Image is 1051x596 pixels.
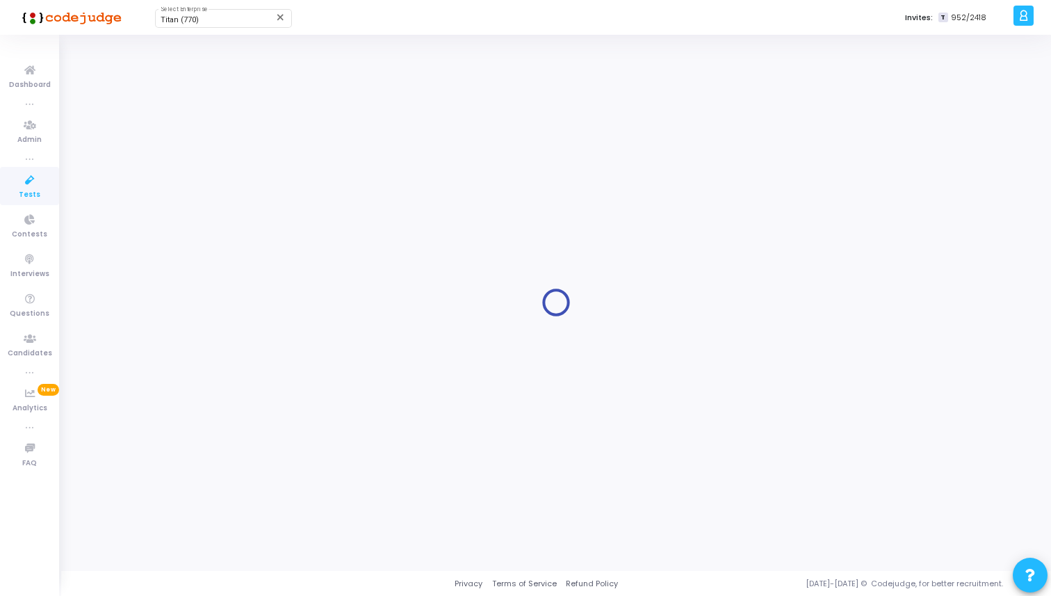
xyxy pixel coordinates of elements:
span: Contests [12,229,47,241]
span: FAQ [22,458,37,469]
span: 952/2418 [951,12,986,24]
span: T [938,13,947,23]
span: Questions [10,308,49,320]
span: Interviews [10,268,49,280]
a: Privacy [455,578,482,590]
span: New [38,384,59,396]
span: Titan (770) [161,15,199,24]
span: Tests [19,189,40,201]
a: Terms of Service [492,578,557,590]
mat-icon: Clear [275,12,286,23]
label: Invites: [905,12,933,24]
a: Refund Policy [566,578,618,590]
span: Admin [17,134,42,146]
img: logo [17,3,122,31]
span: Candidates [8,348,52,360]
span: Analytics [13,403,47,414]
span: Dashboard [9,79,51,91]
div: [DATE]-[DATE] © Codejudge, for better recruitment. [618,578,1034,590]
